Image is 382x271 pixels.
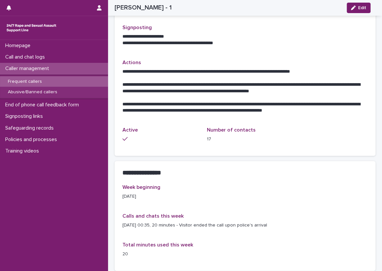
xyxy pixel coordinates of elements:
[122,185,160,190] span: Week beginning
[122,60,141,65] span: Actions
[122,193,199,200] p: [DATE]
[358,6,366,10] span: Edit
[3,136,62,143] p: Policies and processes
[207,136,283,143] p: 17
[5,21,58,34] img: rhQMoQhaT3yELyF149Cw
[122,213,184,219] span: Calls and chats this week
[3,102,84,108] p: End of phone call feedback form
[3,125,59,131] p: Safeguarding records
[122,242,193,247] span: Total minutes used this week
[3,43,36,49] p: Homepage
[347,3,371,13] button: Edit
[122,127,138,133] span: Active
[3,79,47,84] p: Frequent callers
[115,4,172,11] h2: [PERSON_NAME] - 1
[3,89,63,95] p: Abusive/Banned callers
[3,113,48,119] p: Signposting links
[122,251,199,258] p: 20
[3,65,54,72] p: Caller management
[122,222,368,229] p: [DATE] 00:35, 20 minutes - Visitor ended the call upon police's arrival
[207,127,256,133] span: Number of contacts
[3,54,50,60] p: Call and chat logs
[3,148,44,154] p: Training videos
[122,25,152,30] span: Signposting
